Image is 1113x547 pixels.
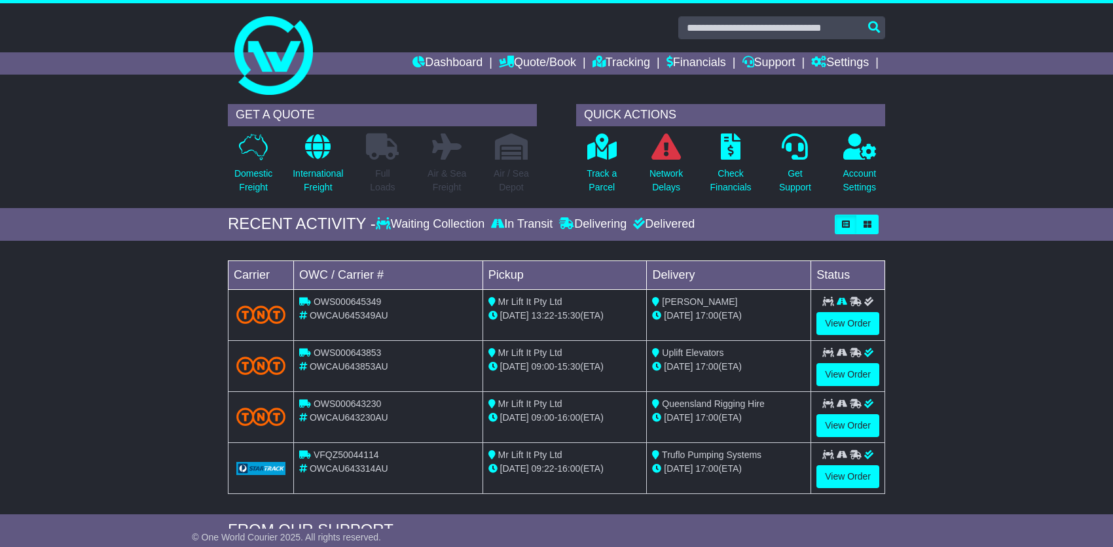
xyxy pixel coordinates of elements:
span: 17:00 [695,463,718,474]
span: [DATE] [664,463,693,474]
img: TNT_Domestic.png [236,408,285,425]
p: Get Support [779,167,811,194]
p: Domestic Freight [234,167,272,194]
span: [DATE] [664,361,693,372]
img: TNT_Domestic.png [236,357,285,374]
span: 09:22 [532,463,555,474]
span: 16:00 [557,412,580,423]
p: Air / Sea Depot [494,167,529,194]
a: Track aParcel [586,133,617,202]
span: 09:00 [532,361,555,372]
span: Mr Lift It Pty Ltd [498,347,562,358]
div: (ETA) [652,309,805,323]
span: 09:00 [532,412,555,423]
span: Mr Lift It Pty Ltd [498,450,562,460]
a: Quote/Book [499,52,576,75]
p: Track a Parcel [587,167,617,194]
a: View Order [816,465,879,488]
a: NetworkDelays [649,133,684,202]
div: (ETA) [652,411,805,425]
div: QUICK ACTIONS [576,104,885,126]
p: Network Delays [649,167,683,194]
span: [DATE] [500,361,529,372]
span: 13:22 [532,310,555,321]
td: Carrier [228,260,294,289]
span: Truflo Pumping Systems [662,450,761,460]
a: Settings [811,52,869,75]
a: Tracking [593,52,650,75]
span: [DATE] [664,412,693,423]
a: View Order [816,312,879,335]
div: (ETA) [652,462,805,476]
p: Full Loads [366,167,399,194]
span: [DATE] [500,463,529,474]
span: 17:00 [695,361,718,372]
div: GET A QUOTE [228,104,537,126]
img: TNT_Domestic.png [236,306,285,323]
span: OWCAU645349AU [310,310,388,321]
span: OWCAU643853AU [310,361,388,372]
div: Delivered [630,217,695,232]
a: Support [742,52,795,75]
span: [DATE] [500,412,529,423]
span: 15:30 [557,310,580,321]
span: OWCAU643230AU [310,412,388,423]
div: - (ETA) [488,411,642,425]
div: (ETA) [652,360,805,374]
span: OWCAU643314AU [310,463,388,474]
span: © One World Courier 2025. All rights reserved. [192,532,381,542]
td: Status [811,260,885,289]
a: CheckFinancials [710,133,752,202]
span: Mr Lift It Pty Ltd [498,296,562,307]
a: InternationalFreight [292,133,344,202]
div: - (ETA) [488,462,642,476]
p: Air & Sea Freight [428,167,466,194]
a: GetSupport [778,133,812,202]
span: 15:30 [557,361,580,372]
span: Queensland Rigging Hire [662,398,764,409]
span: OWS000643230 [314,398,382,409]
td: OWC / Carrier # [294,260,483,289]
span: [DATE] [664,310,693,321]
div: - (ETA) [488,309,642,323]
div: In Transit [488,217,556,232]
span: OWS000643853 [314,347,382,358]
span: 17:00 [695,310,718,321]
span: Mr Lift It Pty Ltd [498,398,562,409]
div: Delivering [556,217,630,232]
span: 17:00 [695,412,718,423]
div: Waiting Collection [376,217,488,232]
span: 16:00 [557,463,580,474]
a: View Order [816,363,879,386]
span: [PERSON_NAME] [662,296,737,307]
img: GetCarrierServiceLogo [236,462,285,475]
div: RECENT ACTIVITY - [228,215,376,234]
span: [DATE] [500,310,529,321]
p: Check Financials [710,167,752,194]
td: Delivery [647,260,811,289]
a: View Order [816,414,879,437]
a: AccountSettings [843,133,877,202]
p: International Freight [293,167,343,194]
p: Account Settings [843,167,877,194]
div: - (ETA) [488,360,642,374]
a: Dashboard [412,52,483,75]
a: Financials [666,52,726,75]
td: Pickup [483,260,647,289]
span: OWS000645349 [314,296,382,307]
span: Uplift Elevators [662,347,723,358]
a: DomesticFreight [234,133,273,202]
div: FROM OUR SUPPORT [228,521,885,540]
span: VFQZ50044114 [314,450,379,460]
